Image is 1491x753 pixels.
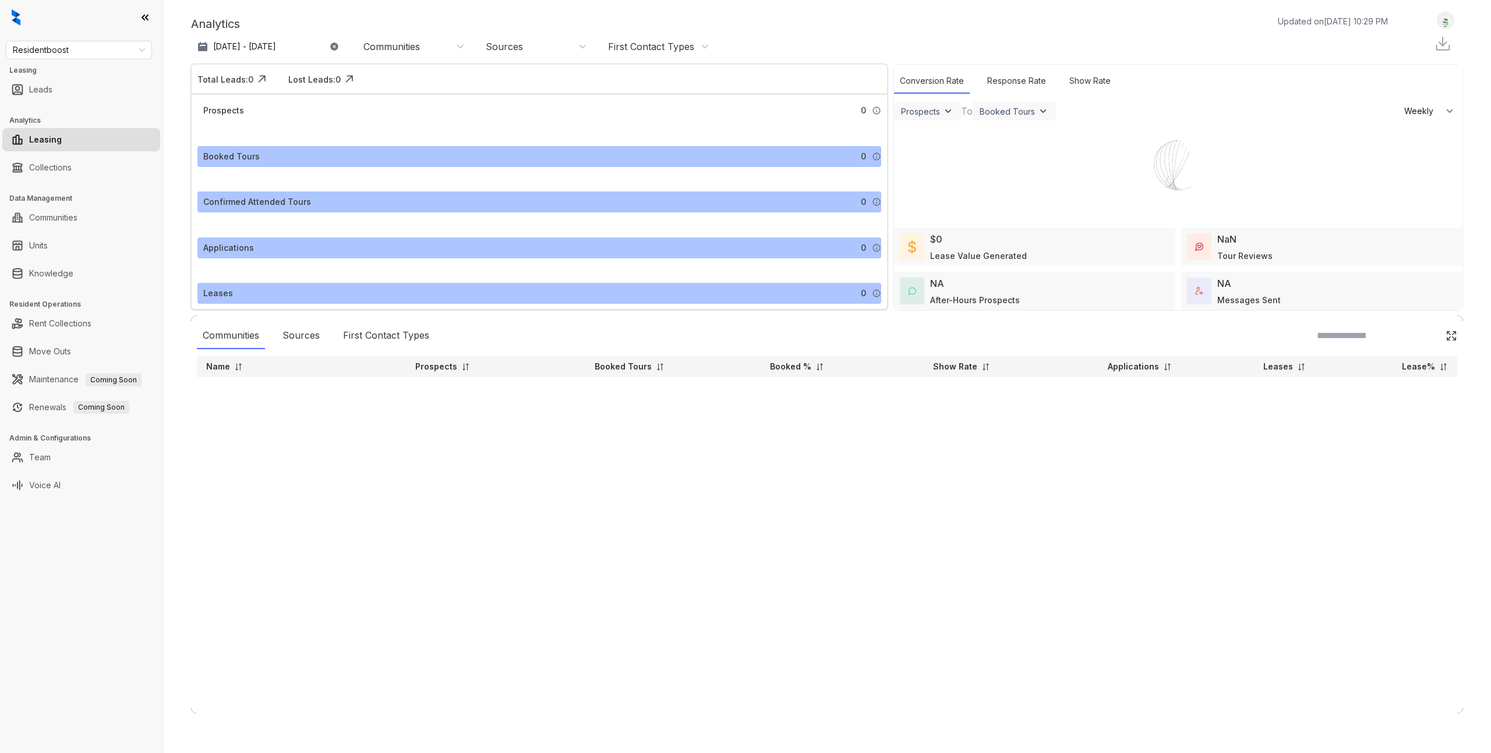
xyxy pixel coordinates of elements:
div: Communities [363,40,420,53]
div: $0 [930,232,942,246]
div: Booked Tours [203,150,260,163]
div: Conversion Rate [894,69,970,94]
p: Lease% [1402,361,1435,372]
div: NA [1217,276,1231,290]
h3: Resident Operations [9,299,162,310]
p: Show Rate [933,361,977,372]
p: Applications [1108,361,1159,372]
span: 0 [861,104,866,117]
a: Communities [29,206,77,229]
a: Voice AI [29,474,61,497]
img: sorting [815,363,824,371]
li: Rent Collections [2,312,160,335]
img: ViewFilterArrow [942,105,954,117]
button: [DATE] - [DATE] [191,36,348,57]
h3: Admin & Configurations [9,433,162,443]
li: Team [2,446,160,469]
div: Total Leads: 0 [197,73,253,86]
div: Tour Reviews [1217,250,1273,262]
li: Collections [2,156,160,179]
li: Move Outs [2,340,160,363]
img: ViewFilterArrow [1037,105,1049,117]
span: Weekly [1404,105,1440,117]
li: Voice AI [2,474,160,497]
img: Info [872,197,881,207]
div: Leases [203,287,233,300]
a: Units [29,234,48,257]
li: Units [2,234,160,257]
img: Info [872,106,881,115]
li: Knowledge [2,262,160,285]
li: Communities [2,206,160,229]
div: NaN [1217,232,1236,246]
div: Sources [486,40,523,53]
span: 0 [861,150,866,163]
p: Booked Tours [595,361,652,372]
span: Coming Soon [86,374,142,386]
span: 0 [861,241,866,254]
img: Click Icon [1446,330,1457,342]
div: Confirmed Attended Tours [203,196,311,208]
a: Team [29,446,51,469]
img: sorting [1439,363,1448,371]
div: Booked Tours [980,106,1035,116]
a: Leasing [29,128,62,151]
img: sorting [1297,363,1306,371]
h3: Data Management [9,193,162,204]
p: Booked % [770,361,811,372]
a: RenewalsComing Soon [29,396,129,419]
div: Prospects [203,104,244,117]
h3: Analytics [9,115,162,126]
li: Maintenance [2,368,160,391]
img: SearchIcon [1421,331,1431,340]
img: sorting [461,363,470,371]
div: Sources [277,322,326,349]
img: sorting [656,363,665,371]
img: UserAvatar [1437,15,1454,27]
div: Prospects [901,106,940,116]
div: To [961,104,973,118]
span: 0 [861,196,866,208]
div: First Contact Types [337,322,435,349]
span: Coming Soon [73,401,129,414]
a: Move Outs [29,340,71,363]
img: Loader [1135,122,1222,209]
div: Show Rate [1064,69,1117,94]
p: Leases [1263,361,1293,372]
img: Click Icon [253,70,271,88]
img: sorting [1163,363,1172,371]
img: Info [872,243,881,253]
li: Renewals [2,396,160,419]
span: 0 [861,287,866,300]
img: Info [872,289,881,298]
a: Collections [29,156,72,179]
img: TotalFum [1195,287,1203,295]
img: AfterHoursConversations [908,287,916,296]
p: [DATE] - [DATE] [213,41,276,52]
img: Download [1434,35,1451,52]
div: Messages Sent [1217,294,1281,306]
li: Leasing [2,128,160,151]
a: Leads [29,78,52,101]
img: TourReviews [1195,243,1203,251]
p: Name [206,361,230,372]
div: Applications [203,241,254,254]
div: First Contact Types [608,40,694,53]
img: sorting [234,363,243,371]
div: Lost Leads: 0 [288,73,341,86]
div: Response Rate [981,69,1052,94]
div: Communities [197,322,265,349]
a: Rent Collections [29,312,91,335]
button: Weekly [1397,101,1462,122]
div: After-Hours Prospects [930,294,1020,306]
a: Knowledge [29,262,73,285]
img: sorting [981,363,990,371]
p: Prospects [415,361,457,372]
div: NA [930,276,944,290]
span: Residentboost [13,41,145,59]
p: Updated on [DATE] 10:29 PM [1278,15,1388,27]
img: LeaseValue [908,240,916,254]
img: logo [12,9,20,26]
h3: Leasing [9,65,162,76]
img: Click Icon [341,70,358,88]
